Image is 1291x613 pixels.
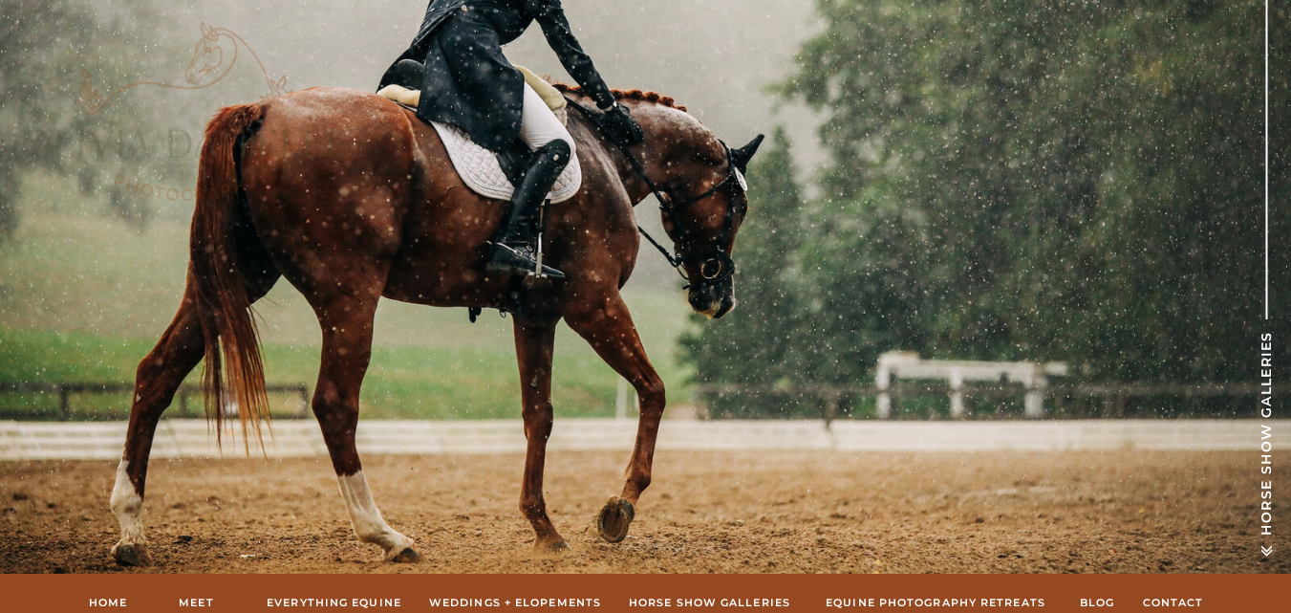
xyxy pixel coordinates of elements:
[154,594,240,611] a: Meet [PERSON_NAME]
[429,594,602,611] a: Weddings + Elopements
[1142,594,1205,611] a: Contact
[1256,319,1278,536] h1: Horse Show Galleries
[1078,594,1117,611] a: Blog
[88,594,129,611] a: Home
[626,594,794,611] a: hORSE sHOW gALLERIES
[819,594,1053,611] a: Equine Photography Retreats
[265,594,404,611] a: Everything Equine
